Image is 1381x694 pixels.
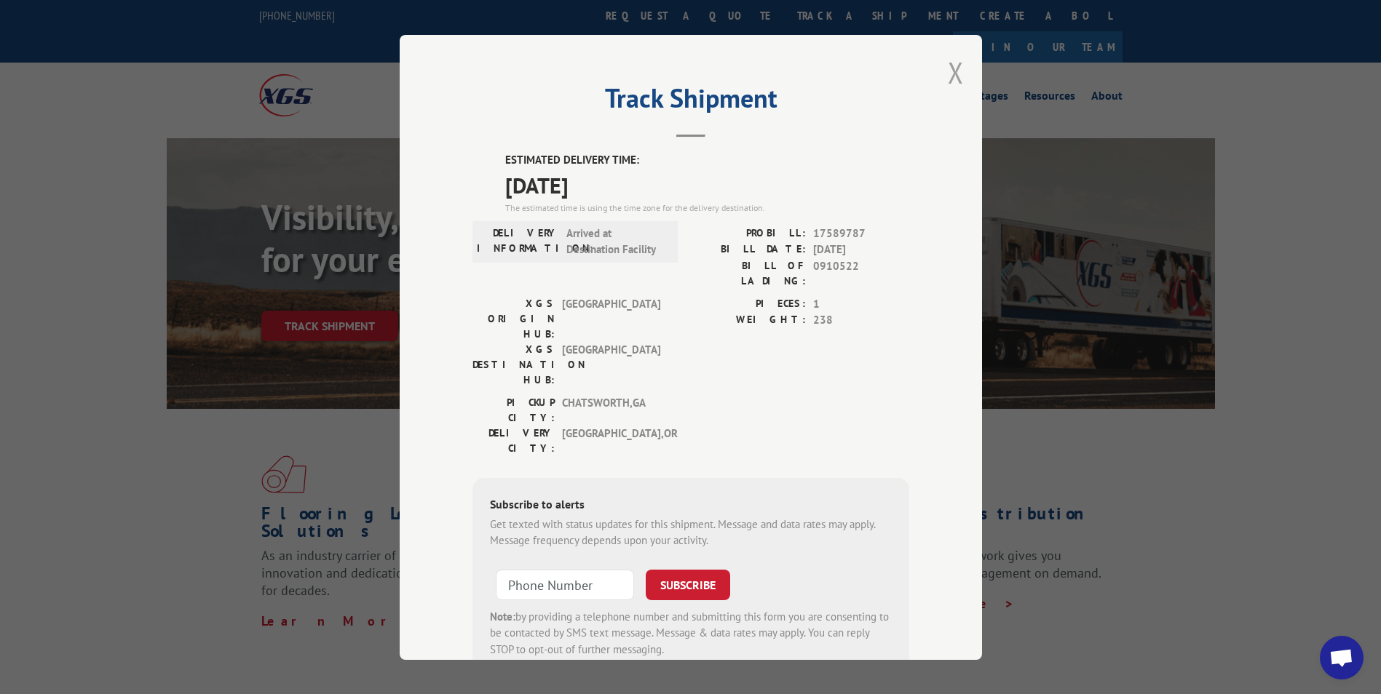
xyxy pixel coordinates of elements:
label: XGS ORIGIN HUB: [472,295,555,341]
span: CHATSWORTH , GA [562,394,660,425]
span: [DATE] [505,168,909,201]
label: PROBILL: [691,225,806,242]
h2: Track Shipment [472,88,909,116]
span: [GEOGRAPHIC_DATA] , OR [562,425,660,455]
strong: Note: [490,609,515,623]
span: [GEOGRAPHIC_DATA] [562,341,660,387]
label: WEIGHT: [691,312,806,329]
span: [GEOGRAPHIC_DATA] [562,295,660,341]
button: Close modal [948,53,964,92]
div: Get texted with status updates for this shipment. Message and data rates may apply. Message frequ... [490,516,892,549]
span: 0910522 [813,258,909,288]
span: Arrived at Destination Facility [566,225,665,258]
div: Subscribe to alerts [490,495,892,516]
span: 17589787 [813,225,909,242]
div: by providing a telephone number and submitting this form you are consenting to be contacted by SM... [490,608,892,658]
button: SUBSCRIBE [646,569,730,599]
input: Phone Number [496,569,634,599]
label: DELIVERY INFORMATION: [477,225,559,258]
span: 1 [813,295,909,312]
div: The estimated time is using the time zone for the delivery destination. [505,201,909,214]
label: PIECES: [691,295,806,312]
label: BILL OF LADING: [691,258,806,288]
span: [DATE] [813,242,909,258]
label: DELIVERY CITY: [472,425,555,455]
a: Open chat [1320,636,1364,679]
label: BILL DATE: [691,242,806,258]
label: ESTIMATED DELIVERY TIME: [505,152,909,169]
label: XGS DESTINATION HUB: [472,341,555,387]
span: 238 [813,312,909,329]
label: PICKUP CITY: [472,394,555,425]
